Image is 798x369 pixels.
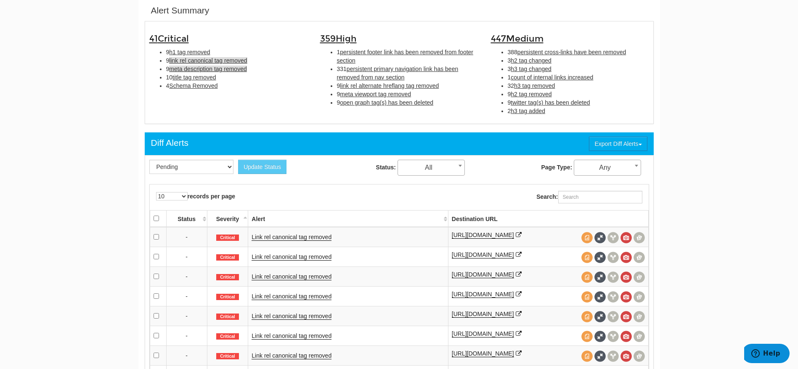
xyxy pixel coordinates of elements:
[149,33,189,44] span: 41
[594,331,606,342] span: Full Source Diff
[216,274,239,281] span: Critical
[166,210,207,227] th: Status: activate to sort column ascending
[169,57,247,64] span: link rel canonical tag removed
[340,99,433,106] span: open graph tag(s) has been deleted
[216,294,239,300] span: Critical
[581,291,593,303] span: View source
[452,251,514,258] a: [URL][DOMAIN_NAME]
[620,271,632,283] span: View screenshot
[511,99,590,106] span: twitter tag(s) has been deleted
[337,65,478,82] li: 331
[508,65,649,73] li: 3
[574,160,641,176] span: Any
[574,162,641,174] span: Any
[581,351,593,362] span: View source
[607,291,619,303] span: View headers
[508,107,649,115] li: 2
[594,271,606,283] span: Full Source Diff
[172,74,216,81] span: title tag removed
[166,65,308,73] li: 9
[216,254,239,261] span: Critical
[511,91,551,98] span: h2 tag removed
[158,33,189,44] span: Critical
[169,82,217,89] span: Schema Removed
[511,108,545,114] span: h3 tag added
[452,350,514,357] a: [URL][DOMAIN_NAME]
[340,82,439,89] span: link rel alternate hreflang tag removed
[620,252,632,263] span: View screenshot
[398,160,465,176] span: All
[166,345,207,365] td: -
[558,191,642,203] input: Search:
[337,66,459,81] span: persistent primary navigation link has been removed from nav section
[248,210,448,227] th: Alert: activate to sort column ascending
[607,252,619,263] span: View headers
[216,235,239,241] span: Critical
[337,48,478,65] li: 1
[508,90,649,98] li: 9
[166,247,207,266] td: -
[589,137,647,151] button: Export Diff Alerts
[594,291,606,303] span: Full Source Diff
[581,311,593,322] span: View source
[166,266,207,286] td: -
[216,333,239,340] span: Critical
[252,293,331,300] a: Link rel canonical tag removed
[398,162,464,174] span: All
[620,291,632,303] span: View screenshot
[238,160,286,174] button: Update Status
[448,210,648,227] th: Destination URL
[166,82,308,90] li: 4
[216,314,239,320] span: Critical
[376,164,396,171] strong: Status:
[166,286,207,306] td: -
[634,351,645,362] span: Compare screenshots
[491,33,543,44] span: 447
[452,330,514,337] a: [URL][DOMAIN_NAME]
[634,291,645,303] span: Compare screenshots
[581,252,593,263] span: View source
[607,271,619,283] span: View headers
[508,98,649,107] li: 9
[634,311,645,322] span: Compare screenshots
[252,332,331,340] a: Link rel canonical tag removed
[607,232,619,243] span: View headers
[581,271,593,283] span: View source
[166,326,207,345] td: -
[252,273,331,280] a: Link rel canonical tag removed
[207,210,248,227] th: Severity: activate to sort column descending
[337,49,474,64] span: persistent footer link has been removed from footer section
[594,252,606,263] span: Full Source Diff
[581,232,593,243] span: View source
[166,306,207,326] td: -
[517,49,626,55] span: persistent cross-links have been removed
[620,232,632,243] span: View screenshot
[508,82,649,90] li: 32
[634,232,645,243] span: Compare screenshots
[452,232,514,239] a: [URL][DOMAIN_NAME]
[581,331,593,342] span: View source
[541,164,572,171] strong: Page Type:
[340,91,411,98] span: meta viewport tag removed
[607,311,619,322] span: View headers
[166,48,308,56] li: 9
[508,48,649,56] li: 388
[634,252,645,263] span: Compare screenshots
[336,33,357,44] span: High
[166,227,207,247] td: -
[594,232,606,243] span: Full Source Diff
[620,331,632,342] span: View screenshot
[514,82,555,89] span: h3 tag removed
[252,253,331,261] a: Link rel canonical tag removed
[337,82,478,90] li: 9
[594,311,606,322] span: Full Source Diff
[156,192,188,200] select: records per page
[169,49,210,55] span: h1 tag removed
[508,56,649,65] li: 3
[452,311,514,318] a: [URL][DOMAIN_NAME]
[252,352,331,359] a: Link rel canonical tag removed
[506,33,543,44] span: Medium
[337,90,478,98] li: 9
[511,66,551,72] span: h3 tag changed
